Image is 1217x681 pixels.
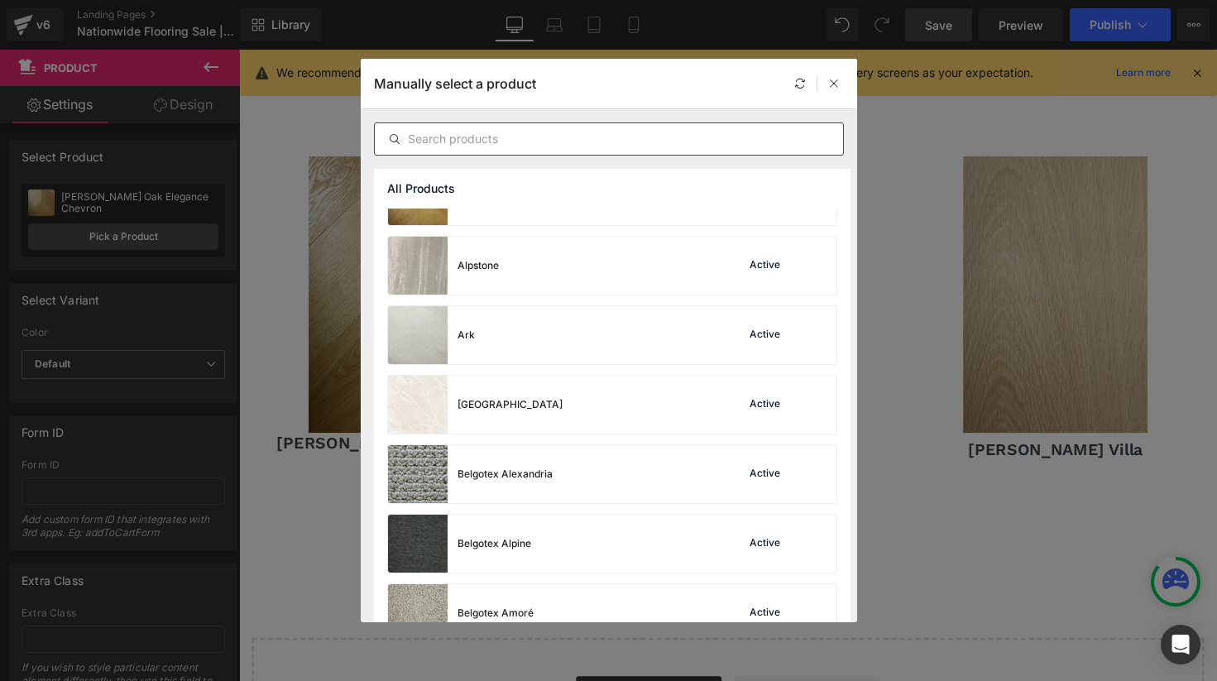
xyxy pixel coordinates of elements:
a: [PERSON_NAME] Regal Oak [388,22,614,42]
img: product-img [388,237,448,295]
a: [PERSON_NAME] Villa [746,400,925,420]
a: [PERSON_NAME] Regal Oak [388,400,614,420]
div: Alpstone [458,258,499,273]
img: product-img [388,515,448,573]
div: Belgotex Amoré [458,606,534,621]
div: Belgotex Alpine [458,536,531,551]
img: product-img [388,306,448,364]
div: Open Intercom Messenger [1161,625,1200,664]
div: Active [746,537,783,550]
div: Active [746,398,783,411]
div: Active [746,329,783,342]
a: [PERSON_NAME] Oak Elegance Chevron [8,392,323,432]
img: product-img [388,376,448,434]
a: [PERSON_NAME] Villa [746,22,925,42]
p: Manually select a product [374,75,536,92]
img: Godfrey Hirst Villa [741,109,930,392]
div: Belgotex Alexandria [458,467,553,482]
a: Explore Blocks [345,641,494,674]
img: product-img [388,445,448,503]
div: Ark [458,328,475,343]
div: [GEOGRAPHIC_DATA] [458,397,563,412]
div: Active [746,607,783,620]
input: Search products [375,129,843,149]
img: product-img [388,584,448,642]
div: Active [746,468,783,481]
a: Add Single Section [507,641,656,674]
a: [PERSON_NAME] Oak Elegance Chevron [8,15,323,55]
div: Active [746,259,783,272]
img: Godfrey Hirst Oak Elegance Chevron [71,109,260,392]
div: All Products [374,169,850,209]
img: Godfrey Hirst Regal Oak [406,109,595,392]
